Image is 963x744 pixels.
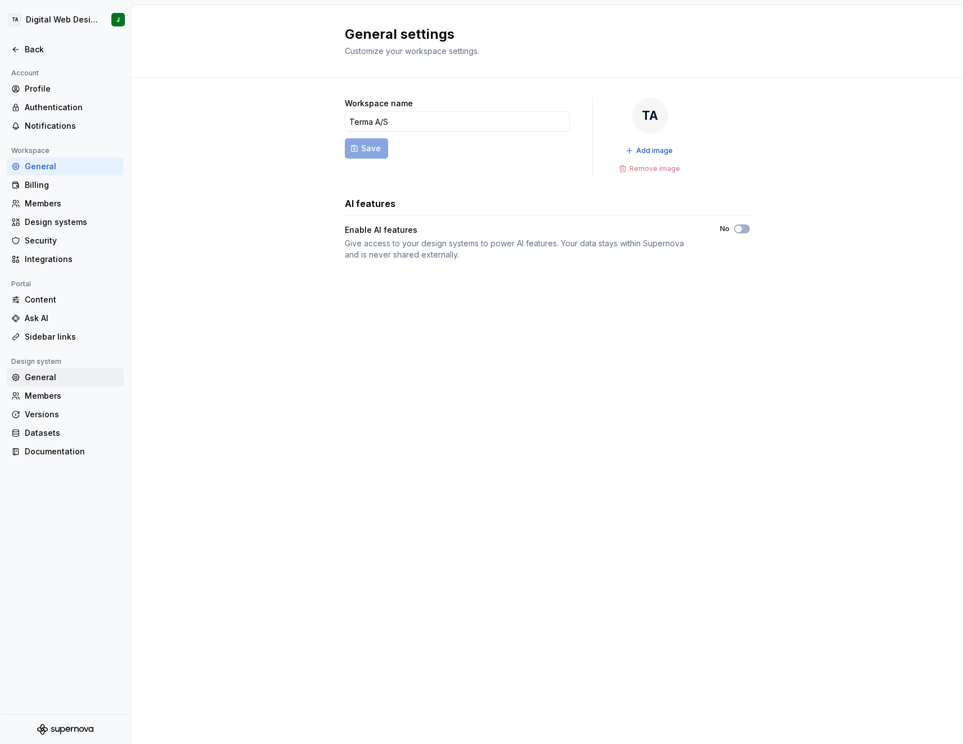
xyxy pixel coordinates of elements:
div: Design systems [25,217,119,228]
div: Workspace [7,144,54,157]
button: TADigital Web DesignJ [2,7,128,32]
div: General [25,161,119,172]
label: No [720,224,730,233]
div: TA [8,13,21,26]
a: Profile [7,80,124,98]
div: Integrations [25,254,119,265]
a: Members [7,387,124,405]
a: Documentation [7,443,124,461]
a: Content [7,291,124,309]
div: Documentation [25,446,119,457]
a: Design systems [7,213,124,231]
div: General [25,372,119,383]
h3: AI features [345,197,395,210]
a: Sidebar links [7,328,124,346]
div: TA [632,98,668,134]
div: Datasets [25,427,119,439]
a: General [7,368,124,386]
div: Authentication [25,102,119,113]
div: Security [25,235,119,246]
div: J [116,15,120,24]
div: Enable AI features [345,224,417,236]
button: Add image [622,143,678,159]
a: Notifications [7,117,124,135]
label: Workspace name [345,98,413,109]
div: Versions [25,409,119,420]
div: Portal [7,277,35,291]
div: Profile [25,83,119,94]
div: Sidebar links [25,331,119,342]
h2: General settings [345,25,736,43]
div: Give access to your design systems to power AI features. Your data stays within Supernova and is ... [345,238,700,260]
div: Digital Web Design [26,14,98,25]
div: Back [25,44,119,55]
a: Security [7,232,124,250]
a: Integrations [7,250,124,268]
div: Members [25,198,119,209]
svg: Supernova Logo [37,724,93,735]
div: Design system [7,355,66,368]
a: Ask AI [7,309,124,327]
div: Content [25,294,119,305]
a: Back [7,40,124,58]
a: Authentication [7,98,124,116]
a: Billing [7,176,124,194]
span: Add image [636,146,673,155]
span: Customize your workspace settings. [345,46,479,56]
a: Members [7,195,124,213]
div: Billing [25,179,119,191]
a: Datasets [7,424,124,442]
a: General [7,157,124,175]
div: Members [25,390,119,402]
div: Notifications [25,120,119,132]
a: Versions [7,405,124,423]
div: Account [7,66,43,80]
div: Ask AI [25,313,119,324]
